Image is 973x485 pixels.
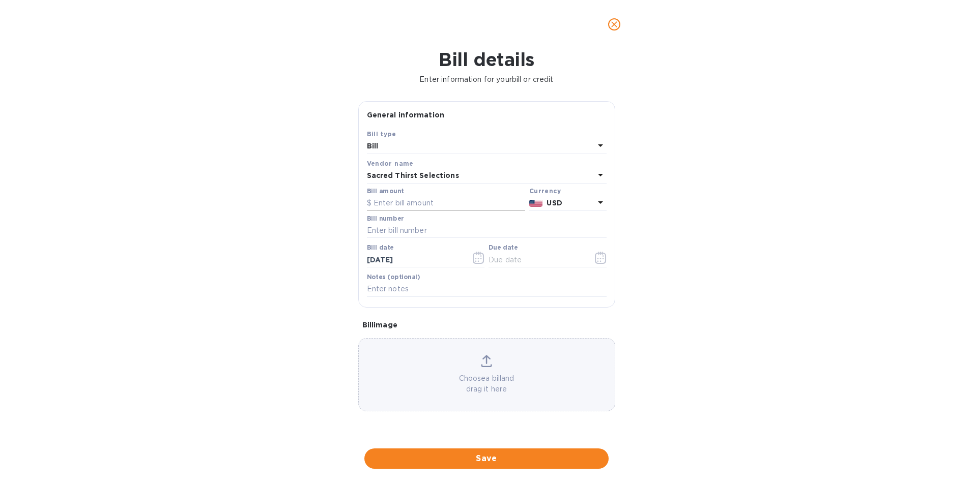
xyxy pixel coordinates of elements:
[8,49,965,70] h1: Bill details
[373,452,600,465] span: Save
[489,252,585,267] input: Due date
[367,245,394,251] label: Bill date
[367,282,607,297] input: Enter notes
[367,196,525,211] input: $ Enter bill amount
[364,448,609,469] button: Save
[362,320,611,330] p: Bill image
[367,216,404,222] label: Bill number
[367,171,459,179] b: Sacred Thirst Selections
[367,111,445,119] b: General information
[367,223,607,238] input: Enter bill number
[367,160,414,167] b: Vendor name
[529,200,543,207] img: USD
[367,130,396,138] b: Bill type
[367,252,463,267] input: Select date
[367,274,420,280] label: Notes (optional)
[489,245,518,251] label: Due date
[529,187,561,195] b: Currency
[602,12,626,37] button: close
[8,74,965,85] p: Enter information for your bill or credit
[367,142,379,150] b: Bill
[547,199,562,207] b: USD
[367,188,404,194] label: Bill amount
[359,373,615,395] p: Choose a bill and drag it here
